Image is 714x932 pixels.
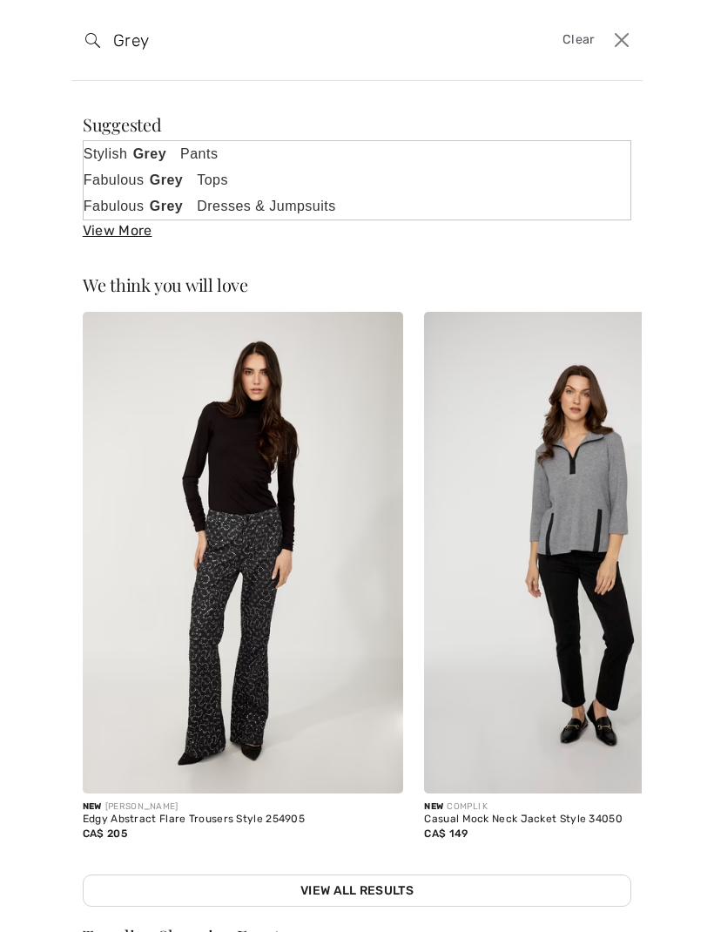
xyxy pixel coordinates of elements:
[83,116,631,133] div: Suggested
[83,273,248,296] span: We think you will love
[144,196,197,216] strong: Grey
[562,30,595,50] span: Clear
[83,800,404,814] div: [PERSON_NAME]
[83,312,404,794] img: Edgy Abstract Flare Trousers Style 254905. Charcoal/silver
[424,827,468,840] span: CA$ 149
[83,220,631,241] div: View More
[84,167,630,193] a: FabulousGreyTops
[85,33,100,48] img: search the website
[127,144,180,164] strong: Grey
[84,193,630,219] a: FabulousGreyDresses & Jumpsuits
[83,814,404,826] div: Edgy Abstract Flare Trousers Style 254905
[100,14,492,66] input: TYPE TO SEARCH
[84,141,630,167] a: StylishGreyPants
[424,801,443,812] span: New
[83,875,631,907] a: View All Results
[144,170,197,190] strong: Grey
[43,12,78,28] span: Chat
[609,26,636,54] button: Close
[83,827,127,840] span: CA$ 205
[83,801,102,812] span: New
